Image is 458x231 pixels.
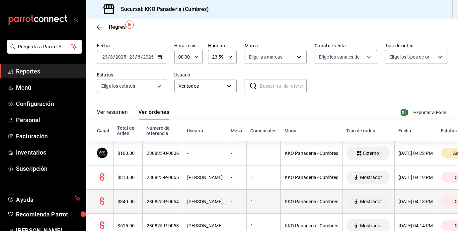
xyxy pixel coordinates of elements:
[285,151,338,156] div: KKO Panaderia - Cumbres
[385,43,447,48] label: Tipo de orden
[147,223,179,228] div: 230825-P-0053
[208,43,237,48] label: Hora fin
[187,223,223,228] div: [PERSON_NAME]
[357,199,385,204] span: Mostrador
[117,151,138,156] div: $160.00
[179,83,224,90] span: Ver todos
[141,54,143,60] span: /
[135,54,137,60] span: /
[108,54,110,60] span: /
[402,109,447,116] button: Exportar a Excel
[147,175,179,180] div: 230825-P-0055
[251,175,276,180] div: 1
[147,199,179,204] div: 230825-P-0054
[187,151,223,156] div: -
[113,54,115,60] span: /
[97,72,166,77] label: Estatus
[110,54,113,60] input: --
[117,125,138,136] div: Total de orden
[251,151,276,156] div: 1
[129,54,135,60] input: --
[357,175,385,180] span: Mostrador
[399,199,433,204] div: [DATE] 04:18 PM
[399,175,433,180] div: [DATE] 04:19 PM
[101,83,135,89] span: Elige los estatus
[231,128,242,133] div: Mesa
[16,148,81,157] span: Inventarios
[260,79,307,93] input: Buscar no. de referencia
[147,151,179,156] div: 230825-U-0006
[174,43,203,48] label: Hora inicio
[399,223,433,228] div: [DATE] 04:14 PM
[251,199,276,204] div: 1
[231,151,242,156] div: -
[285,199,338,204] div: KKO Panaderia - Cumbres
[231,223,242,228] div: -
[138,109,169,120] button: Ver órdenes
[146,125,179,136] div: Número de referencia
[109,24,131,30] span: Regresar
[115,54,126,60] input: ----
[18,43,71,50] span: Pregunta a Parrot AI
[115,5,209,13] h3: Sucursal: KKO Panaderia (Cumbres)
[285,175,338,180] div: KKO Panaderia - Cumbres
[16,67,81,76] span: Reportes
[315,43,377,48] label: Canal de venta
[16,99,81,108] span: Configuración
[5,48,82,55] a: Pregunta a Parrot AI
[187,199,223,204] div: [PERSON_NAME]
[143,54,154,60] input: ----
[97,128,109,133] div: Canal
[97,109,169,120] div: navigation tabs
[16,132,81,141] span: Facturación
[357,223,385,228] span: Mostrador
[97,43,166,48] label: Fecha
[249,54,283,60] span: Elige las marcas
[127,54,128,60] span: -
[16,210,81,219] span: Recomienda Parrot
[117,223,138,228] div: $515.00
[250,128,276,133] div: Comensales
[187,175,223,180] div: [PERSON_NAME]
[117,175,138,180] div: $310.00
[97,109,128,120] button: Ver resumen
[174,72,237,77] label: Usuario
[187,128,223,133] div: Usuario
[231,199,242,204] div: -
[284,128,338,133] div: Marca
[231,175,242,180] div: -
[16,83,81,92] span: Menú
[319,54,365,60] span: Elige los canales de venta
[73,17,78,23] button: open_drawer_menu
[117,199,138,204] div: $340.00
[360,151,382,156] span: Externo
[251,223,276,228] div: 1
[16,164,81,173] span: Suscripción
[137,54,141,60] input: --
[16,115,81,124] span: Personal
[245,43,307,48] label: Marca
[399,151,433,156] div: [DATE] 04:22 PM
[285,223,338,228] div: KKO Panaderia - Cumbres
[102,54,108,60] input: --
[389,54,435,60] span: Elige los tipos de orden
[16,195,72,203] span: Ayuda
[398,128,433,133] div: Fecha
[97,24,131,30] button: Regresar
[7,40,82,54] button: Pregunta a Parrot AI
[346,128,390,133] div: Tipo de orden
[125,21,134,29] img: Tooltip marker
